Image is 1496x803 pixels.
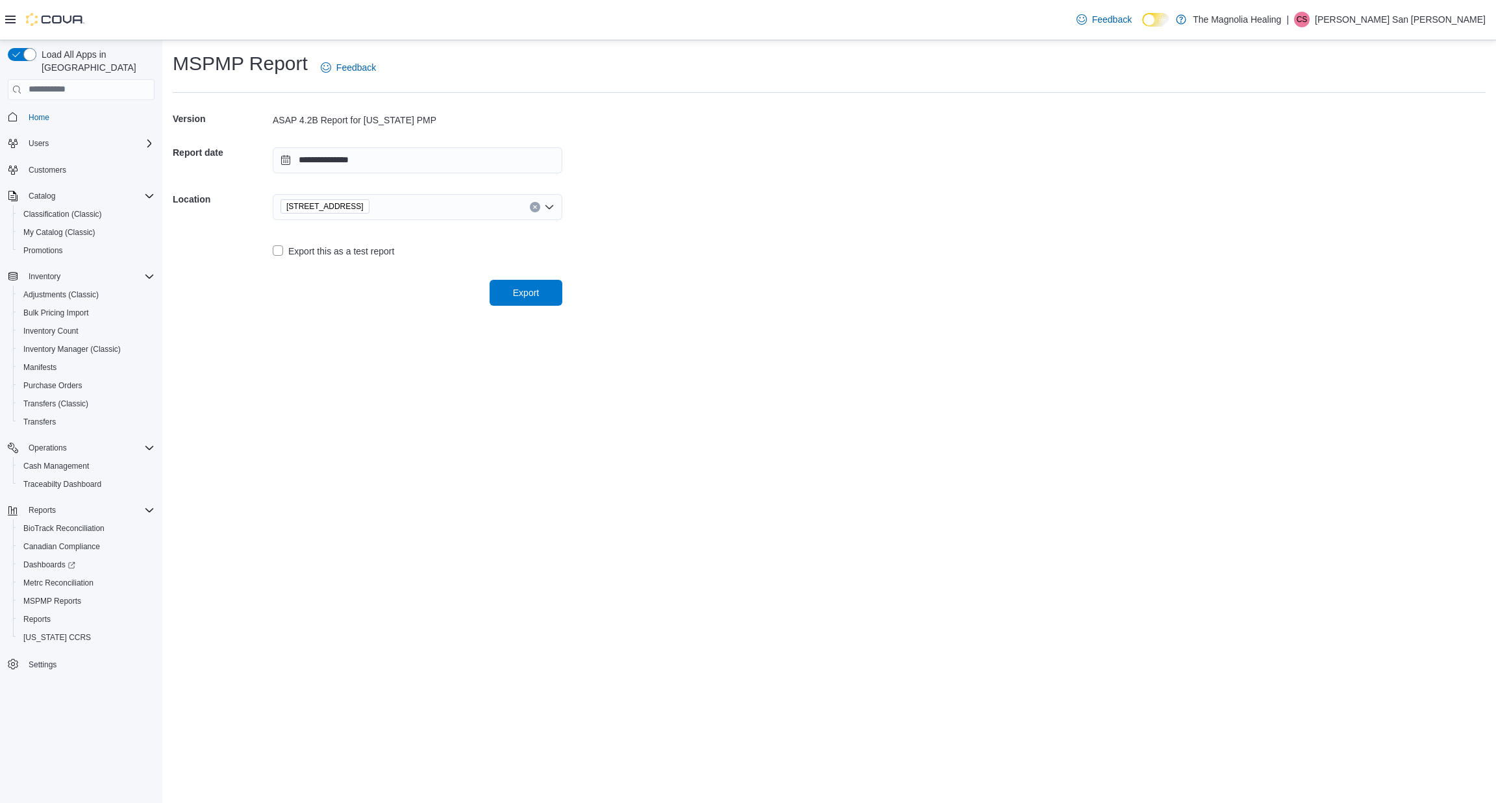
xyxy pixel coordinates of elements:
[18,243,68,258] a: Promotions
[1142,13,1169,27] input: Dark Mode
[18,287,104,303] a: Adjustments (Classic)
[13,592,160,610] button: MSPMP Reports
[23,136,155,151] span: Users
[18,323,84,339] a: Inventory Count
[18,521,110,536] a: BioTrack Reconciliation
[3,501,160,519] button: Reports
[1294,12,1310,27] div: Christopher San Felipe
[18,225,101,240] a: My Catalog (Classic)
[1092,13,1132,26] span: Feedback
[13,574,160,592] button: Metrc Reconciliation
[173,140,270,166] h5: Report date
[8,103,155,708] nav: Complex example
[336,61,376,74] span: Feedback
[490,280,562,306] button: Export
[23,188,60,204] button: Catalog
[23,326,79,336] span: Inventory Count
[316,55,381,80] a: Feedback
[273,114,562,127] div: ASAP 4.2B Report for [US_STATE] PMP
[513,286,539,299] span: Export
[18,593,86,609] a: MSPMP Reports
[23,269,66,284] button: Inventory
[13,628,160,647] button: [US_STATE] CCRS
[36,48,155,74] span: Load All Apps in [GEOGRAPHIC_DATA]
[23,162,71,178] a: Customers
[3,134,160,153] button: Users
[1193,12,1281,27] p: The Magnolia Healing
[3,439,160,457] button: Operations
[18,360,62,375] a: Manifests
[18,476,155,492] span: Traceabilty Dashboard
[23,502,155,518] span: Reports
[18,575,155,591] span: Metrc Reconciliation
[23,657,62,673] a: Settings
[13,286,160,304] button: Adjustments (Classic)
[18,206,107,222] a: Classification (Classic)
[13,377,160,395] button: Purchase Orders
[18,458,155,474] span: Cash Management
[18,458,94,474] a: Cash Management
[23,344,121,354] span: Inventory Manager (Classic)
[544,202,555,212] button: Open list of options
[23,362,56,373] span: Manifests
[280,199,369,214] span: 20 Marks Road
[13,457,160,475] button: Cash Management
[3,108,160,127] button: Home
[13,610,160,628] button: Reports
[18,360,155,375] span: Manifests
[18,206,155,222] span: Classification (Classic)
[13,556,160,574] a: Dashboards
[13,241,160,260] button: Promotions
[273,243,394,259] label: Export this as a test report
[18,539,155,554] span: Canadian Compliance
[23,560,75,570] span: Dashboards
[23,227,95,238] span: My Catalog (Classic)
[23,162,155,178] span: Customers
[1297,12,1308,27] span: CS
[13,395,160,413] button: Transfers (Classic)
[1286,12,1289,27] p: |
[23,290,99,300] span: Adjustments (Classic)
[23,541,100,552] span: Canadian Compliance
[18,539,105,554] a: Canadian Compliance
[23,440,72,456] button: Operations
[273,147,562,173] input: Press the down key to open a popover containing a calendar.
[23,461,89,471] span: Cash Management
[1315,12,1486,27] p: [PERSON_NAME] San [PERSON_NAME]
[18,593,155,609] span: MSPMP Reports
[23,380,82,391] span: Purchase Orders
[18,341,126,357] a: Inventory Manager (Classic)
[173,106,270,132] h5: Version
[23,269,155,284] span: Inventory
[18,521,155,536] span: BioTrack Reconciliation
[29,271,60,282] span: Inventory
[13,358,160,377] button: Manifests
[26,13,84,26] img: Cova
[18,378,155,393] span: Purchase Orders
[23,479,101,489] span: Traceabilty Dashboard
[18,476,106,492] a: Traceabilty Dashboard
[23,417,56,427] span: Transfers
[29,191,55,201] span: Catalog
[1071,6,1137,32] a: Feedback
[23,245,63,256] span: Promotions
[18,378,88,393] a: Purchase Orders
[13,340,160,358] button: Inventory Manager (Classic)
[18,243,155,258] span: Promotions
[13,205,160,223] button: Classification (Classic)
[3,160,160,179] button: Customers
[23,656,155,672] span: Settings
[23,110,55,125] a: Home
[18,396,93,412] a: Transfers (Classic)
[18,612,155,627] span: Reports
[18,557,81,573] a: Dashboards
[3,654,160,673] button: Settings
[29,505,56,515] span: Reports
[13,519,160,537] button: BioTrack Reconciliation
[18,557,155,573] span: Dashboards
[23,209,102,219] span: Classification (Classic)
[18,575,99,591] a: Metrc Reconciliation
[23,308,89,318] span: Bulk Pricing Import
[29,112,49,123] span: Home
